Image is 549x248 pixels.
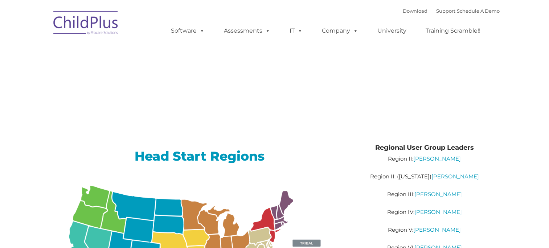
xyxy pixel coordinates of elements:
[414,208,462,215] a: [PERSON_NAME]
[436,8,455,14] a: Support
[431,173,479,180] a: [PERSON_NAME]
[413,226,461,233] a: [PERSON_NAME]
[403,8,427,14] a: Download
[315,24,365,38] a: Company
[164,24,212,38] a: Software
[355,226,494,234] p: Region V:
[413,155,461,162] a: [PERSON_NAME]
[55,148,344,164] h2: Head Start Regions
[403,8,500,14] font: |
[355,142,494,153] h4: Regional User Group Leaders
[50,6,122,42] img: ChildPlus by Procare Solutions
[282,24,310,38] a: IT
[418,24,488,38] a: Training Scramble!!
[457,8,500,14] a: Schedule A Demo
[355,190,494,199] p: Region III:
[414,191,462,198] a: [PERSON_NAME]
[370,24,414,38] a: University
[217,24,278,38] a: Assessments
[355,154,494,163] p: Region II:
[355,172,494,181] p: Region II: ([US_STATE])
[355,208,494,216] p: Region IV:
